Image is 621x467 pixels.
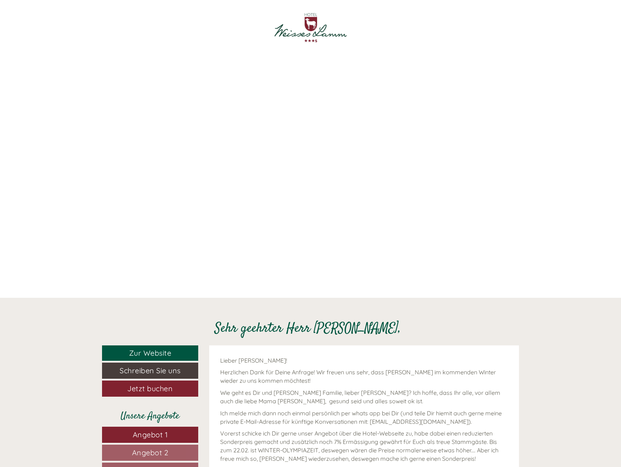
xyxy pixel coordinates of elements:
[220,429,508,463] p: Vorerst schicke ich Dir gerne unser Angebot über die Hotel-Webseite zu, habe dabei einen reduzier...
[215,322,401,336] h1: Sehr geehrter Herr [PERSON_NAME],
[102,345,198,361] a: Zur Website
[220,356,508,365] p: Lieber [PERSON_NAME]!
[132,448,169,457] span: Angebot 2
[102,381,198,397] a: Jetzt buchen
[102,363,198,379] a: Schreiben Sie uns
[220,409,508,426] p: Ich melde mich dann noch einmal persönlich per whats app bei Dir (und teile Dir hiemit auch gerne...
[220,368,508,385] p: Herzlichen Dank für Deine Anfrage! Wir freuen uns sehr, dass [PERSON_NAME] im kommenden Winter wi...
[133,430,168,439] span: Angebot 1
[220,389,508,405] p: Wie geht es Dir und [PERSON_NAME] Familie, lieber [PERSON_NAME]? Ich hoffe, dass Ihr alle, vor al...
[102,409,198,423] div: Unsere Angebote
